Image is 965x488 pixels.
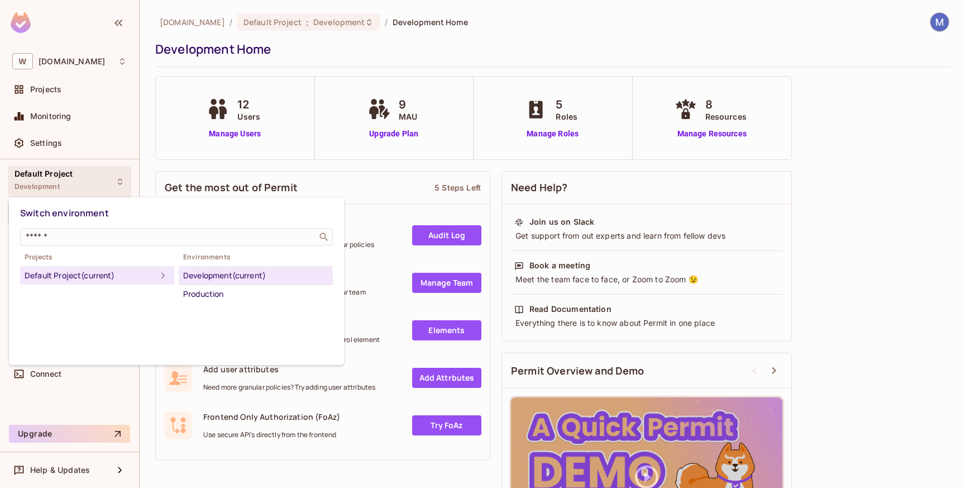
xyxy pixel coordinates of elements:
[183,287,328,301] div: Production
[25,269,156,282] div: Default Project (current)
[20,253,174,262] span: Projects
[179,253,333,262] span: Environments
[20,207,109,219] span: Switch environment
[183,269,328,282] div: Development (current)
